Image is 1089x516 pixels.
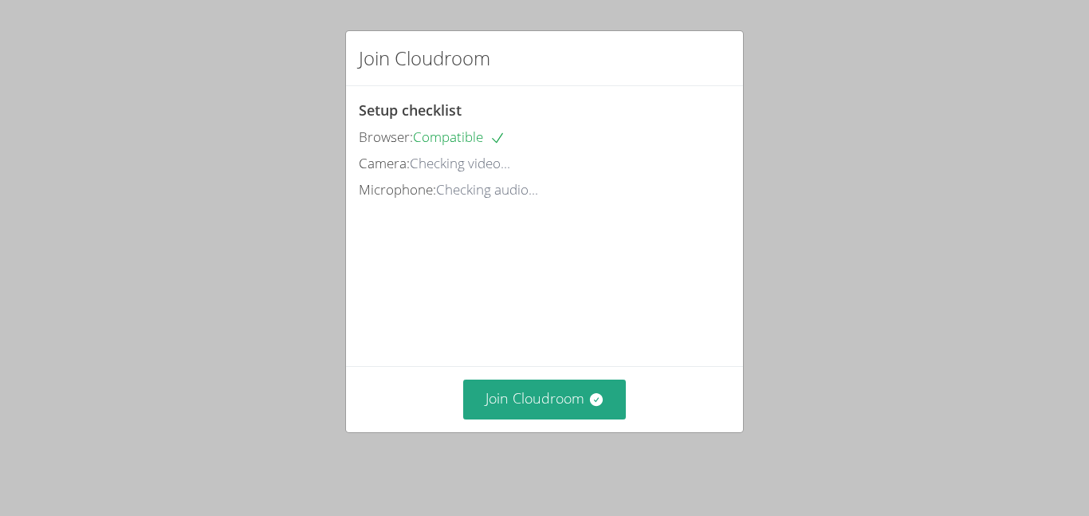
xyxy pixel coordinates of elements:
[359,44,490,73] h2: Join Cloudroom
[463,380,627,419] button: Join Cloudroom
[436,180,538,199] span: Checking audio...
[359,154,410,172] span: Camera:
[410,154,510,172] span: Checking video...
[359,128,413,146] span: Browser:
[359,100,462,120] span: Setup checklist
[359,180,436,199] span: Microphone:
[413,128,505,146] span: Compatible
